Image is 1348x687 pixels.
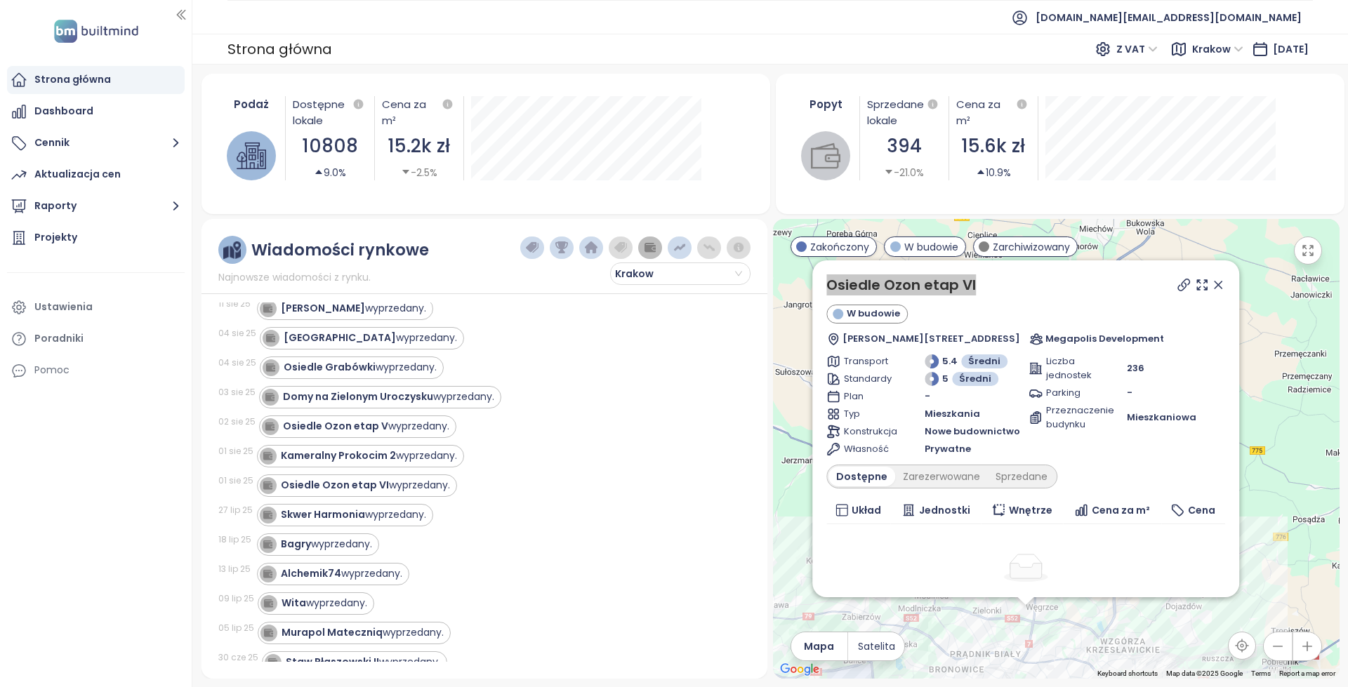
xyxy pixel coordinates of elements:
[7,98,185,126] a: Dashboard
[7,325,185,353] a: Poradniki
[1192,39,1243,60] span: Krakow
[614,241,627,254] img: price-tag-grey.png
[265,421,275,431] img: icon
[382,96,440,128] div: Cena za m²
[281,301,365,315] strong: [PERSON_NAME]
[811,141,840,171] img: wallet
[7,66,185,94] a: Strona główna
[925,389,930,403] span: -
[7,161,185,189] a: Aktualizacja cen
[7,192,185,220] button: Raporty
[263,480,272,490] img: icon
[218,592,254,605] div: 09 lip 25
[1279,669,1335,677] a: Report a map error
[282,625,444,640] div: wyprzedany.
[282,596,367,611] div: wyprzedany.
[314,167,324,177] span: caret-up
[283,419,449,434] div: wyprzedany.
[1273,42,1309,56] span: [DATE]
[281,301,426,316] div: wyprzedany.
[281,478,450,493] div: wyprzedany.
[314,165,346,180] div: 9.0%
[7,356,185,385] div: Pomoc
[263,627,273,637] img: icon
[34,166,121,183] div: Aktualizacja cen
[263,539,272,549] img: icon
[925,425,1020,439] span: Nowe budownictwo
[988,467,1055,486] div: Sprzedane
[1127,411,1196,425] span: Mieszkaniowa
[293,132,367,161] div: 10808
[263,451,272,460] img: icon
[847,307,900,321] span: W budowie
[218,386,256,399] div: 03 sie 25
[884,165,924,180] div: -21.0%
[281,507,365,521] strong: Skwer Harmonia
[777,660,823,679] img: Google
[251,241,429,259] div: Wiadomości rynkowe
[895,467,988,486] div: Zarezerwowane
[218,415,256,428] div: 02 sie 25
[281,537,311,551] strong: Bagry
[555,241,568,254] img: trophy-dark-blue.png
[976,165,1011,180] div: 10.9%
[791,632,847,660] button: Mapa
[218,269,371,285] span: Najnowsze wiadomości z rynku.
[265,333,275,342] img: icon
[281,566,341,580] strong: Alchemik74
[7,293,185,321] a: Ustawienia
[218,474,253,487] div: 01 sie 25
[284,331,457,345] div: wyprzedany.
[283,389,494,404] div: wyprzedany.
[777,660,823,679] a: Open this area in Google Maps (opens a new window)
[959,372,991,386] span: Średni
[225,96,278,112] div: Podaż
[218,356,256,369] div: 04 sie 25
[842,332,1020,346] span: [PERSON_NAME][STREET_ADDRESS]
[34,361,70,379] div: Pomoc
[267,657,277,667] img: icon
[1166,669,1243,677] span: Map data ©2025 Google
[50,17,143,46] img: logo
[828,467,895,486] div: Dostępne
[884,167,894,177] span: caret-down
[942,372,949,386] span: 5
[804,639,834,654] span: Mapa
[283,419,388,433] strong: Osiedle Ozon etap V
[904,239,958,255] span: W budowie
[34,330,84,347] div: Poradniki
[585,241,597,254] img: home-dark-blue.png
[810,239,869,255] span: Zakończony
[218,622,254,634] div: 05 lip 25
[1127,361,1144,375] span: 236
[282,596,306,610] strong: Wita
[401,167,411,177] span: caret-down
[281,566,402,581] div: wyprzedany.
[1097,669,1158,679] button: Keyboard shortcuts
[1046,354,1095,382] span: Liczba jednostek
[237,141,266,171] img: house
[286,655,440,669] div: wyprzedany.
[283,389,433,403] strong: Domy na Zielonym Uroczysku
[218,563,253,575] div: 13 lip 25
[293,96,367,128] div: Dostępne lokale
[956,132,1031,161] div: 15.6k zł
[993,239,1070,255] span: Zarchiwizowany
[218,298,253,310] div: 11 sie 25
[867,96,941,128] div: Sprzedane lokale
[263,509,272,519] img: icon
[800,96,852,112] div: Popyt
[1046,386,1095,400] span: Parking
[1009,502,1052,518] span: Wnętrze
[1036,1,1302,34] span: [DOMAIN_NAME][EMAIL_ADDRESS][DOMAIN_NAME]
[925,442,971,456] span: Prywatne
[852,502,881,518] span: Układ
[526,241,538,254] img: price-tag-dark-blue.png
[1251,669,1271,677] a: Terms (opens in new tab)
[265,362,275,372] img: icon
[968,354,1000,368] span: Średni
[218,651,258,664] div: 30 cze 25
[223,241,241,259] img: ruler
[615,263,742,284] span: Krakow
[34,102,93,120] div: Dashboard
